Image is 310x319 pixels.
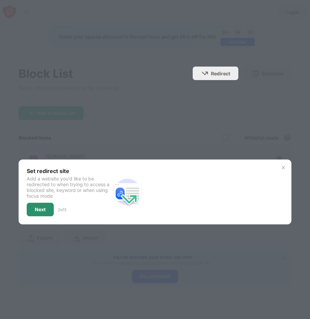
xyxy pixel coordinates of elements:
[27,176,111,199] div: Add a website you’d like to be redirected to when trying to access a blocked site, keyword or whe...
[58,207,66,212] div: 2 of 3
[111,176,144,208] img: redirect.svg
[35,207,46,212] div: Next
[27,168,111,174] div: Set redirect site
[281,165,286,170] img: x-button.svg
[211,71,230,76] div: Redirect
